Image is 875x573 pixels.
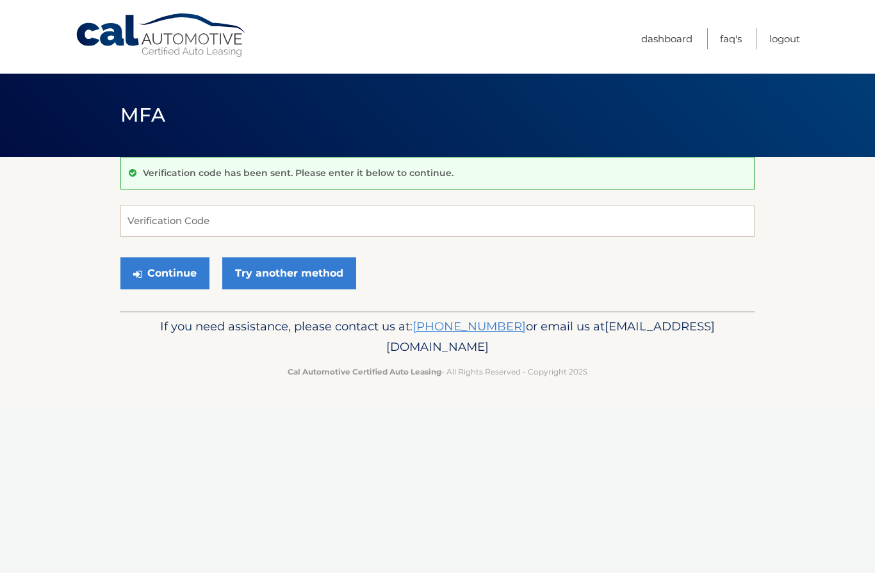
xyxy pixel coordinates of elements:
p: Verification code has been sent. Please enter it below to continue. [143,167,454,179]
a: FAQ's [720,28,742,49]
a: Dashboard [641,28,692,49]
input: Verification Code [120,205,755,237]
a: [PHONE_NUMBER] [413,319,526,334]
a: Logout [769,28,800,49]
span: [EMAIL_ADDRESS][DOMAIN_NAME] [386,319,715,354]
p: If you need assistance, please contact us at: or email us at [129,316,746,357]
a: Cal Automotive [75,13,248,58]
a: Try another method [222,257,356,289]
strong: Cal Automotive Certified Auto Leasing [288,367,441,376]
button: Continue [120,257,209,289]
span: MFA [120,103,165,127]
p: - All Rights Reserved - Copyright 2025 [129,365,746,378]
